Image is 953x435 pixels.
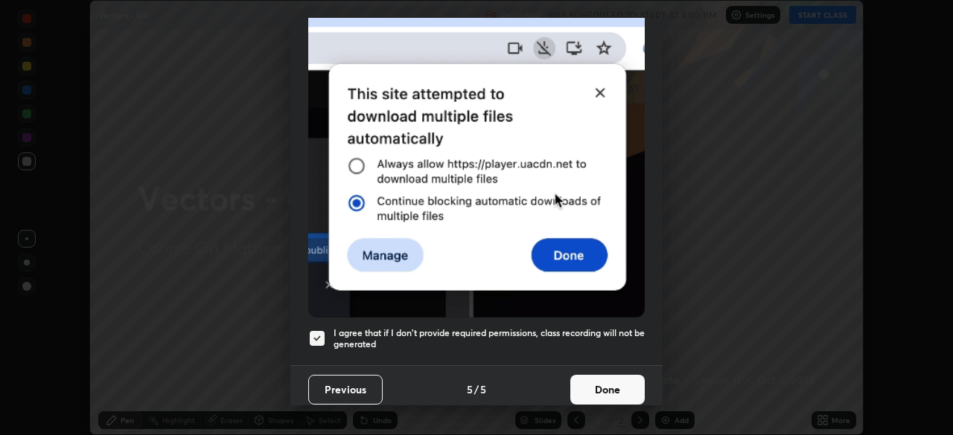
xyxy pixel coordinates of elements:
button: Previous [308,375,383,405]
h4: 5 [467,381,473,397]
h5: I agree that if I don't provide required permissions, class recording will not be generated [334,327,645,350]
button: Done [570,375,645,405]
h4: / [474,381,479,397]
h4: 5 [480,381,486,397]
